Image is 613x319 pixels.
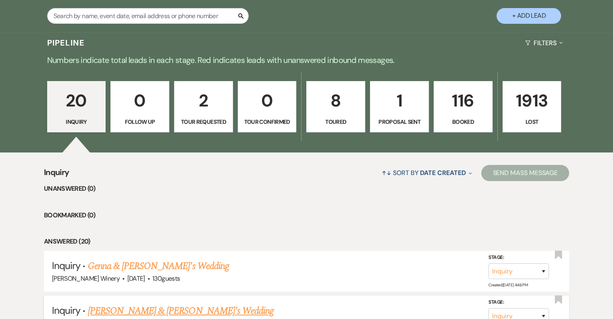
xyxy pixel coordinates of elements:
[312,117,360,126] p: Toured
[44,183,569,194] li: Unanswered (0)
[152,274,180,283] span: 130 guests
[238,81,297,133] a: 0Tour Confirmed
[312,87,360,114] p: 8
[488,298,549,307] label: Stage:
[439,117,487,126] p: Booked
[488,282,528,288] span: Created: [DATE] 4:48 PM
[375,117,424,126] p: Proposal Sent
[52,304,80,317] span: Inquiry
[522,32,566,54] button: Filters
[47,37,85,48] h3: Pipeline
[497,8,561,24] button: + Add Lead
[17,54,597,67] p: Numbers indicate total leads in each stage. Red indicates leads with unanswered inbound messages.
[44,236,569,247] li: Answered (20)
[88,259,229,273] a: Genna & [PERSON_NAME]'s Wedding
[503,81,561,133] a: 1913Lost
[243,87,291,114] p: 0
[306,81,365,133] a: 8Toured
[179,117,228,126] p: Tour Requested
[370,81,429,133] a: 1Proposal Sent
[179,87,228,114] p: 2
[52,259,80,272] span: Inquiry
[243,117,291,126] p: Tour Confirmed
[481,165,569,181] button: Send Mass Message
[52,274,120,283] span: [PERSON_NAME] Winery
[375,87,424,114] p: 1
[44,166,69,183] span: Inquiry
[420,169,465,177] span: Date Created
[378,162,475,183] button: Sort By Date Created
[508,117,556,126] p: Lost
[52,87,101,114] p: 20
[88,304,274,318] a: [PERSON_NAME] & [PERSON_NAME]'s Wedding
[110,81,169,133] a: 0Follow Up
[52,117,101,126] p: Inquiry
[44,210,569,221] li: Bookmarked (0)
[439,87,487,114] p: 116
[508,87,556,114] p: 1913
[127,274,145,283] span: [DATE]
[116,117,164,126] p: Follow Up
[47,8,249,24] input: Search by name, event date, email address or phone number
[174,81,233,133] a: 2Tour Requested
[382,169,391,177] span: ↑↓
[47,81,106,133] a: 20Inquiry
[434,81,492,133] a: 116Booked
[488,253,549,262] label: Stage:
[116,87,164,114] p: 0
